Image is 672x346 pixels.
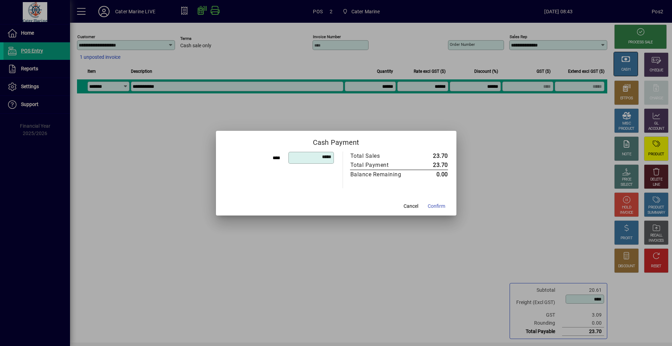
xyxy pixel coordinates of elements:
[350,161,416,170] td: Total Payment
[416,170,448,179] td: 0.00
[416,161,448,170] td: 23.70
[400,200,422,213] button: Cancel
[428,203,445,210] span: Confirm
[350,151,416,161] td: Total Sales
[416,151,448,161] td: 23.70
[404,203,418,210] span: Cancel
[216,131,456,151] h2: Cash Payment
[425,200,448,213] button: Confirm
[350,170,409,179] div: Balance Remaining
